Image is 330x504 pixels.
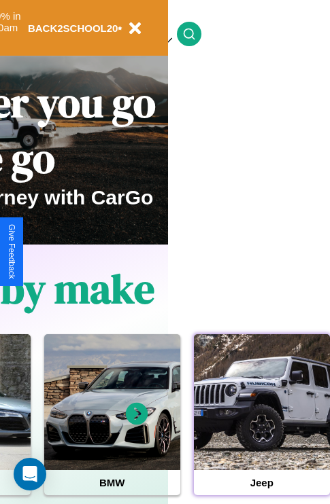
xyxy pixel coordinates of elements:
div: Give Feedback [7,224,16,279]
h4: BMW [44,470,180,495]
b: BACK2SCHOOL20 [28,22,118,34]
div: Open Intercom Messenger [14,458,46,490]
h4: Jeep [194,470,330,495]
